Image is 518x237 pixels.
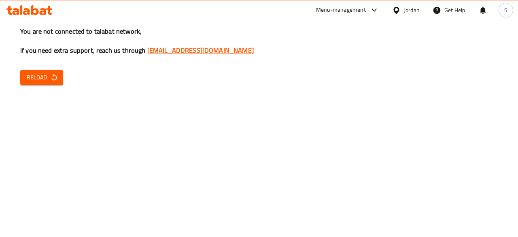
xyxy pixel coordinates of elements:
[20,70,63,85] button: Reload
[316,5,366,15] div: Menu-management
[404,6,420,15] div: Jordan
[27,73,57,83] span: Reload
[147,44,254,56] a: [EMAIL_ADDRESS][DOMAIN_NAME]
[20,27,498,55] h3: You are not connected to talabat network, If you need extra support, reach us through
[504,6,507,15] span: S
